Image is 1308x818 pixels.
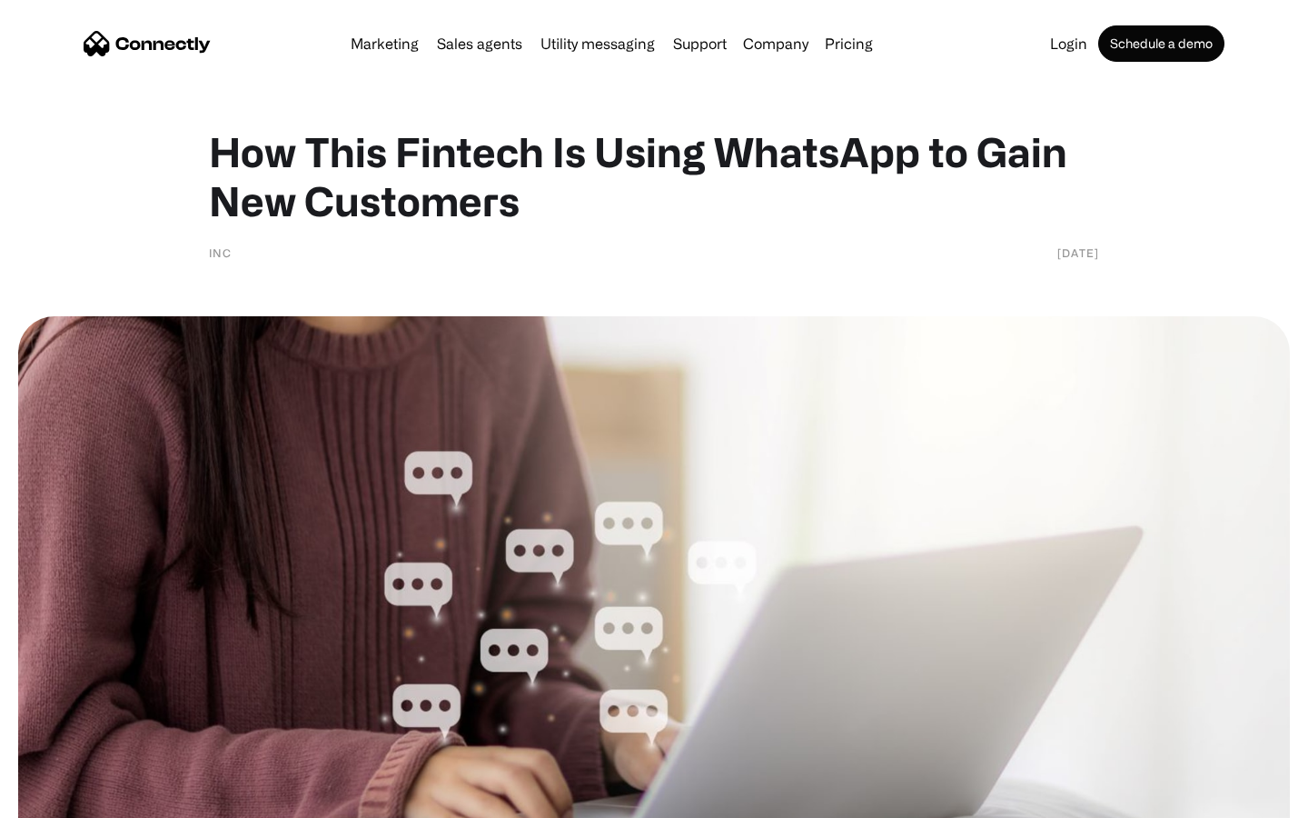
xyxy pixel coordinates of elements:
[1098,25,1224,62] a: Schedule a demo
[1043,36,1095,51] a: Login
[430,36,530,51] a: Sales agents
[666,36,734,51] a: Support
[209,127,1099,225] h1: How This Fintech Is Using WhatsApp to Gain New Customers
[209,244,232,262] div: INC
[343,36,426,51] a: Marketing
[743,31,808,56] div: Company
[1057,244,1099,262] div: [DATE]
[36,786,109,812] ul: Language list
[18,786,109,812] aside: Language selected: English
[817,36,880,51] a: Pricing
[533,36,662,51] a: Utility messaging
